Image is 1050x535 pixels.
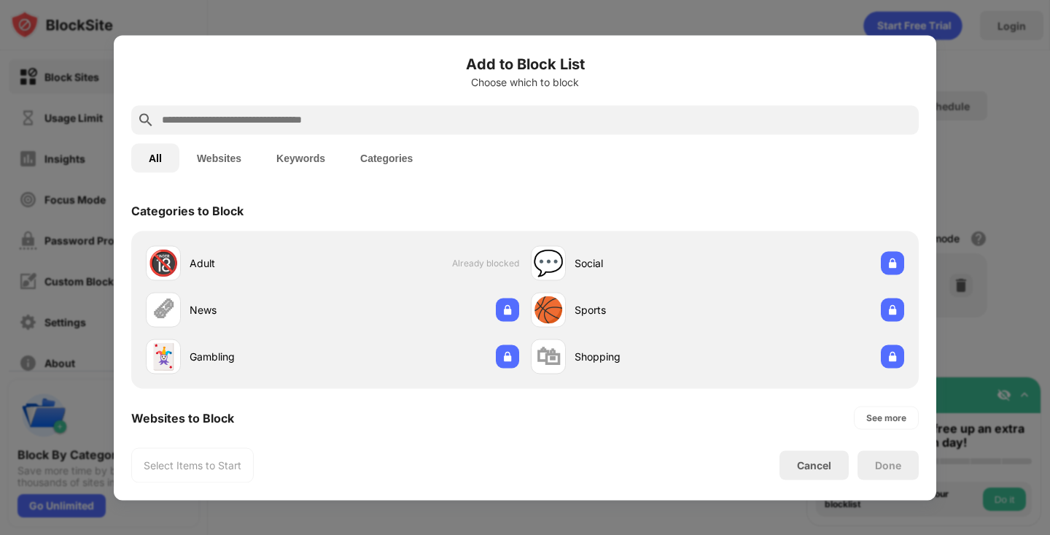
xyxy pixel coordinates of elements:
div: Adult [190,255,332,271]
div: Done [875,459,901,471]
button: Categories [343,143,430,172]
div: 🃏 [148,342,179,372]
h6: Add to Block List [131,53,919,74]
div: Cancel [797,459,831,472]
div: Categories to Block [131,203,244,218]
div: Shopping [575,349,717,364]
div: News [190,302,332,317]
div: See more [866,410,906,425]
div: 🔞 [148,248,179,278]
button: Websites [179,143,259,172]
div: 🏀 [533,295,564,325]
div: Social [575,255,717,271]
div: 💬 [533,248,564,278]
div: 🗞 [151,295,176,325]
div: Gambling [190,349,332,364]
button: Keywords [259,143,343,172]
div: Select Items to Start [144,458,241,472]
div: 🛍 [536,342,561,372]
img: search.svg [137,111,155,128]
span: Already blocked [452,258,519,269]
div: Websites to Block [131,410,234,425]
button: All [131,143,179,172]
div: Sports [575,302,717,317]
div: Choose which to block [131,76,919,88]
